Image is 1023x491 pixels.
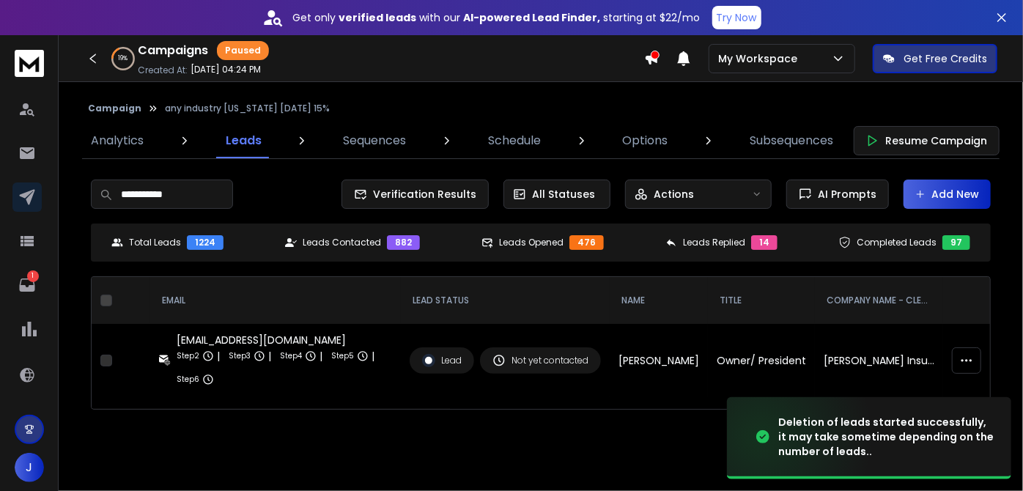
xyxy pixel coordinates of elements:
button: Get Free Credits [873,44,997,73]
th: EMAIL [150,277,401,324]
a: 1 [12,270,42,300]
th: NAME [610,277,708,324]
p: Created At: [138,64,188,76]
button: J [15,453,44,482]
a: Analytics [82,123,152,158]
th: title [708,277,815,324]
div: Lead [422,354,462,367]
a: Leads [217,123,270,158]
p: Leads [226,132,262,149]
button: Resume Campaign [854,126,1000,155]
p: | [268,349,271,363]
img: image [727,394,874,481]
p: Options [622,132,668,149]
p: 1 [27,270,39,282]
strong: AI-powered Lead Finder, [464,10,601,25]
p: Get only with our starting at $22/mo [293,10,701,25]
th: LEAD STATUS [401,277,610,324]
p: Schedule [488,132,541,149]
p: Step 5 [331,349,354,363]
p: Step 4 [280,349,302,363]
td: [PERSON_NAME] [610,324,708,397]
strong: verified leads [339,10,417,25]
td: Owner/ President [708,324,815,397]
p: Sequences [343,132,406,149]
p: 19 % [119,54,128,63]
span: AI Prompts [812,187,876,202]
div: 476 [569,235,604,250]
p: All Statuses [532,187,595,202]
p: Leads Replied [683,237,745,248]
p: Get Free Credits [904,51,987,66]
th: Company Name - Cleaned highlight means research proper contact person [815,277,943,324]
a: Sequences [334,123,415,158]
div: 14 [751,235,778,250]
div: 1224 [187,235,224,250]
p: any industry [US_STATE] [DATE] 15% [165,103,330,114]
p: Actions [654,187,694,202]
p: Try Now [717,10,757,25]
p: Leads Contacted [303,237,381,248]
p: Analytics [91,132,144,149]
div: Not yet contacted [492,354,588,367]
div: Paused [217,41,269,60]
p: Step 2 [177,349,199,363]
p: Completed Leads [857,237,937,248]
td: [PERSON_NAME] Insurance LLC [815,324,943,397]
button: Add New [904,180,991,209]
p: Total Leads [129,237,181,248]
p: | [217,349,220,363]
button: AI Prompts [786,180,889,209]
p: [DATE] 04:24 PM [191,64,261,75]
p: Step 3 [229,349,251,363]
a: Subsequences [741,123,842,158]
div: Deletion of leads started successfully, it may take sometime depending on the number of leads.. [778,415,994,459]
p: Leads Opened [499,237,564,248]
button: Try Now [712,6,761,29]
div: [EMAIL_ADDRESS][DOMAIN_NAME] [177,333,392,347]
button: Campaign [88,103,141,114]
p: Subsequences [750,132,833,149]
span: Verification Results [367,187,476,202]
h1: Campaigns [138,42,208,59]
div: 882 [387,235,420,250]
a: Schedule [479,123,550,158]
button: Verification Results [341,180,489,209]
p: | [320,349,322,363]
a: Options [613,123,676,158]
p: | [372,349,374,363]
img: logo [15,50,44,77]
p: Step 6 [177,372,199,387]
div: 97 [942,235,970,250]
p: My Workspace [718,51,803,66]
